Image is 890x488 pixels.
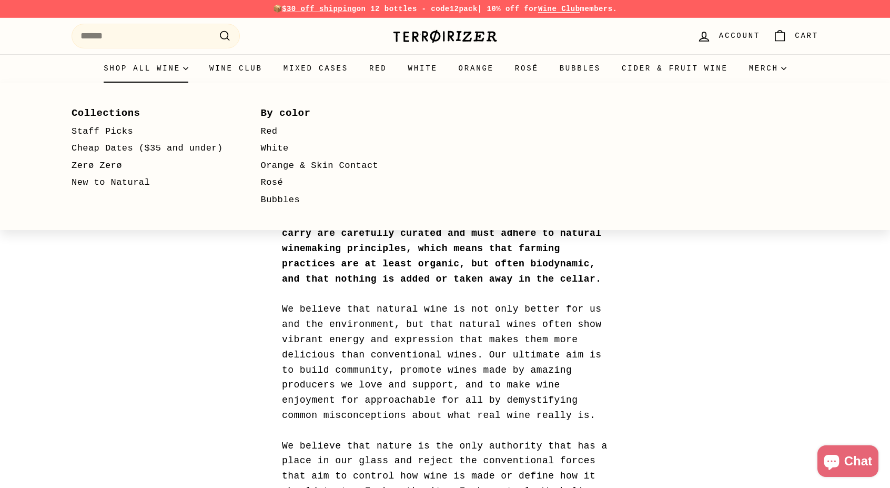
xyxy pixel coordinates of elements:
[273,54,359,83] a: Mixed Cases
[795,30,818,42] span: Cart
[261,157,420,175] a: Orange & Skin Contact
[72,123,230,141] a: Staff Picks
[719,30,760,42] span: Account
[766,21,825,52] a: Cart
[398,54,448,83] a: White
[261,192,420,209] a: Bubbles
[261,123,420,141] a: Red
[93,54,199,83] summary: Shop all wine
[72,174,230,192] a: New to Natural
[739,54,797,83] summary: Merch
[359,54,398,83] a: Red
[549,54,611,83] a: Bubbles
[538,5,580,13] a: Wine Club
[72,157,230,175] a: Zerø Zerø
[72,140,230,157] a: Cheap Dates ($35 and under)
[504,54,549,83] a: Rosé
[50,54,840,83] div: Primary
[691,21,766,52] a: Account
[72,104,230,123] a: Collections
[611,54,739,83] a: Cider & Fruit Wine
[814,445,882,480] inbox-online-store-chat: Shopify online store chat
[282,167,608,284] strong: We are an online natural wine shop & monthly wine club offering free local delivery or pick up in...
[199,54,273,83] a: Wine Club
[448,54,504,83] a: Orange
[261,140,420,157] a: White
[450,5,478,13] strong: 12pack
[72,3,818,15] p: 📦 on 12 bottles - code | 10% off for members.
[261,104,420,123] a: By color
[282,5,357,13] span: $30 off shipping
[261,174,420,192] a: Rosé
